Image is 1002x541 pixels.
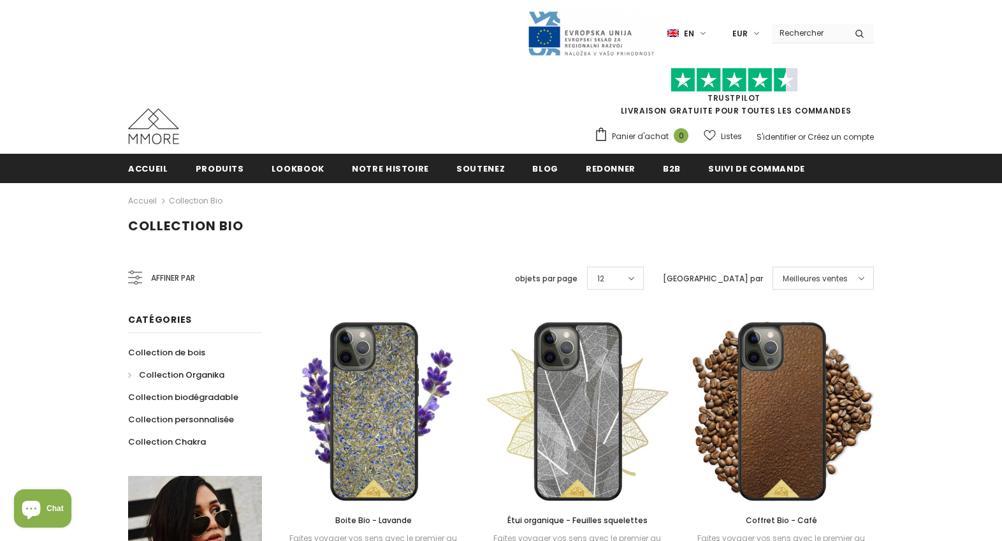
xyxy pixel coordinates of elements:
a: soutenez [456,154,505,182]
label: objets par page [515,272,577,285]
a: Accueil [128,193,157,209]
a: Coffret Bio - Café [689,514,874,528]
img: Javni Razpis [527,10,655,57]
span: Étui organique - Feuilles squelettes [507,515,648,526]
a: TrustPilot [708,93,760,103]
span: Catégories [128,313,192,326]
a: Créez un compte [808,131,874,142]
a: Collection Organika [128,364,224,386]
span: Collection Chakra [128,436,206,448]
img: Cas MMORE [128,108,179,144]
a: Boite Bio - Lavande [281,514,466,528]
span: 0 [674,128,688,143]
a: Javni Razpis [527,27,655,38]
a: Notre histoire [352,154,429,182]
span: Collection de bois [128,346,205,359]
span: B2B [663,163,681,175]
span: Suivi de commande [708,163,805,175]
a: Collection Bio [169,195,222,206]
span: Listes [721,130,742,143]
a: Collection personnalisée [128,408,234,431]
a: Redonner [586,154,635,182]
label: [GEOGRAPHIC_DATA] par [663,272,763,285]
a: Étui organique - Feuilles squelettes [485,514,670,528]
img: i-lang-1.png [667,28,679,39]
span: Meilleures ventes [783,272,848,285]
a: Collection biodégradable [128,386,238,408]
input: Search Site [772,24,845,42]
a: Blog [532,154,558,182]
a: Collection Chakra [128,431,206,453]
span: Collection Organika [139,369,224,381]
span: Collection Bio [128,217,243,235]
span: Collection personnalisée [128,413,234,426]
a: Produits [196,154,244,182]
a: S'identifier [757,131,796,142]
span: Affiner par [151,271,195,285]
a: Accueil [128,154,168,182]
span: Panier d'achat [612,130,669,143]
a: Collection de bois [128,341,205,364]
a: Lookbook [272,154,324,182]
span: LIVRAISON GRATUITE POUR TOUTES LES COMMANDES [594,73,874,116]
span: Notre histoire [352,163,429,175]
span: or [798,131,806,142]
span: Collection biodégradable [128,391,238,403]
span: Blog [532,163,558,175]
span: Coffret Bio - Café [746,515,817,526]
span: Lookbook [272,163,324,175]
img: Faites confiance aux étoiles pilotes [671,68,798,93]
span: soutenez [456,163,505,175]
span: en [684,27,694,40]
a: Suivi de commande [708,154,805,182]
span: EUR [732,27,748,40]
inbox-online-store-chat: Shopify online store chat [10,489,75,531]
span: 12 [597,272,604,285]
span: Boite Bio - Lavande [335,515,412,526]
span: Redonner [586,163,635,175]
a: Panier d'achat 0 [594,127,695,146]
a: Listes [704,125,742,147]
a: B2B [663,154,681,182]
span: Accueil [128,163,168,175]
span: Produits [196,163,244,175]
